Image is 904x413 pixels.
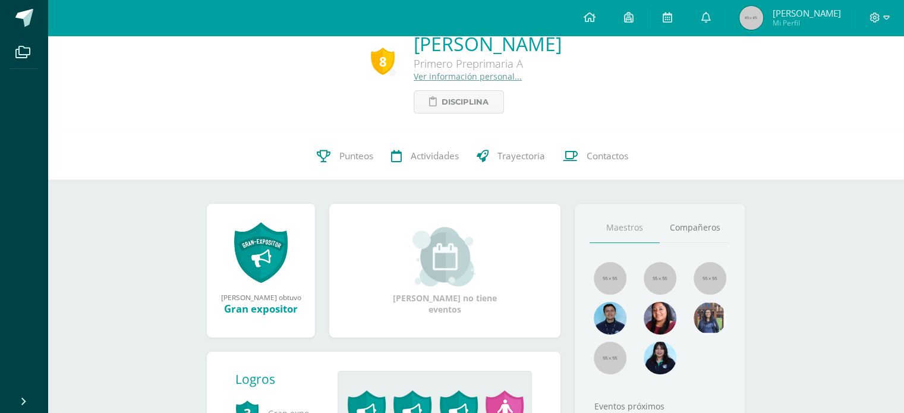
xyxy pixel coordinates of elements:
[414,56,562,71] div: Primero Preprimaria A
[644,262,676,295] img: 55x55
[644,302,676,335] img: 793c0cca7fcd018feab202218d1df9f6.png
[235,371,328,387] div: Logros
[594,342,626,374] img: 55x55
[386,227,505,315] div: [PERSON_NAME] no tiene eventos
[382,133,468,180] a: Actividades
[590,213,660,243] a: Maestros
[694,262,726,295] img: 55x55
[412,227,477,286] img: event_small.png
[339,150,373,162] span: Punteos
[587,150,628,162] span: Contactos
[660,213,730,243] a: Compañeros
[590,401,730,412] div: Eventos próximos
[694,302,726,335] img: 5f16eb7d28f7abac0ce748f7edbc0842.png
[411,150,459,162] span: Actividades
[554,133,637,180] a: Contactos
[371,48,395,75] div: 8
[308,133,382,180] a: Punteos
[414,90,504,114] a: Disciplina
[219,302,303,316] div: Gran expositor
[219,292,303,302] div: [PERSON_NAME] obtuvo
[739,6,763,30] img: 45x45
[442,91,489,113] span: Disciplina
[594,302,626,335] img: 8f174f9ec83d682dfb8124fd4ef1c5f7.png
[468,133,554,180] a: Trayectoria
[772,7,840,19] span: [PERSON_NAME]
[414,31,562,56] a: [PERSON_NAME]
[497,150,545,162] span: Trayectoria
[772,18,840,28] span: Mi Perfil
[594,262,626,295] img: 55x55
[644,342,676,374] img: d19080f2c8c7820594ba88805777092c.png
[414,71,522,82] a: Ver información personal...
